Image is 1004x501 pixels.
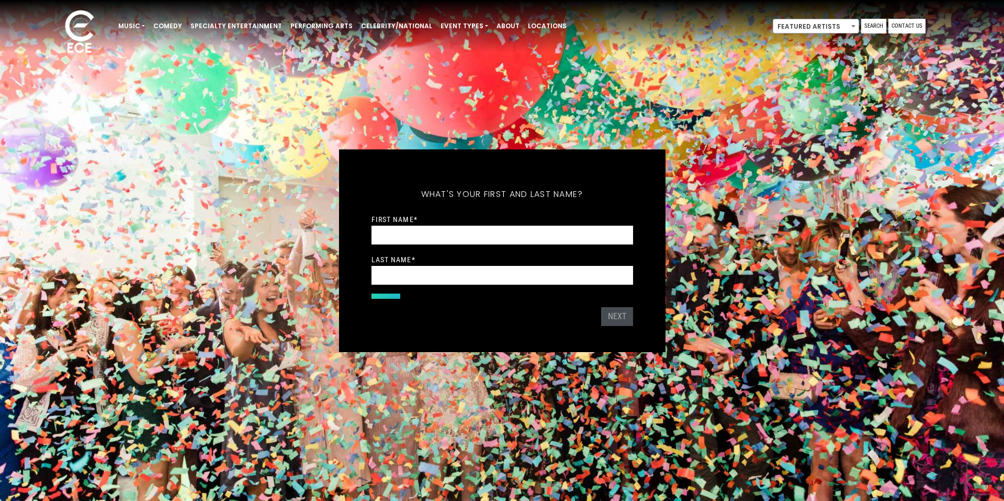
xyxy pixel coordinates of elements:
[773,19,859,34] span: Featured Artists
[861,19,886,33] a: Search
[773,19,859,33] span: Featured Artists
[371,215,418,224] label: First Name
[149,17,186,35] a: Comedy
[53,7,106,58] img: ece_new_logo_whitev2-1.png
[357,17,436,35] a: Celebrity/National
[888,19,926,33] a: Contact Us
[371,255,415,264] label: Last Name
[492,17,524,35] a: About
[286,17,357,35] a: Performing Arts
[436,17,492,35] a: Event Types
[186,17,286,35] a: Specialty Entertainment
[114,17,149,35] a: Music
[371,176,633,213] h5: What's your first and last name?
[524,17,571,35] a: Locations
